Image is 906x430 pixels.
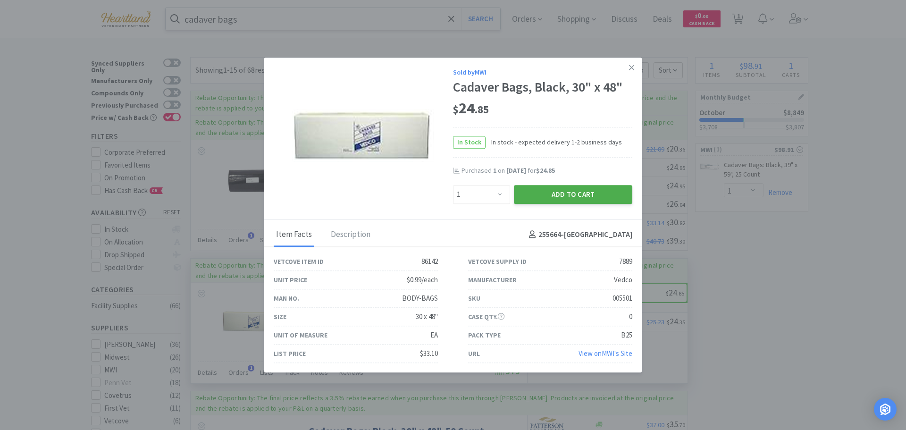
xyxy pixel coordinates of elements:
[274,275,307,285] div: Unit Price
[468,330,501,340] div: Pack Type
[274,312,286,322] div: Size
[619,256,632,267] div: 7889
[536,166,555,175] span: $24.85
[274,223,314,247] div: Item Facts
[468,256,527,267] div: Vetcove Supply ID
[430,329,438,341] div: EA
[475,103,489,117] span: . 85
[416,311,438,322] div: 30 x 48"
[493,166,496,175] span: 1
[274,330,327,340] div: Unit of Measure
[612,293,632,304] div: 005501
[274,256,324,267] div: Vetcove Item ID
[468,348,480,359] div: URL
[514,185,632,204] button: Add to Cart
[453,79,632,95] div: Cadaver Bags, Black, 30" x 48"
[420,348,438,359] div: $33.10
[402,293,438,304] div: BODY-BAGS
[468,293,480,304] div: SKU
[274,293,299,304] div: Man No.
[629,311,632,322] div: 0
[453,136,485,148] span: In Stock
[525,229,632,241] h4: 255664 - [GEOGRAPHIC_DATA]
[506,166,526,175] span: [DATE]
[461,166,632,176] div: Purchased on for
[486,137,622,148] span: In stock - expected delivery 1-2 business days
[421,256,438,267] div: 86142
[468,275,517,285] div: Manufacturer
[453,103,459,117] span: $
[293,109,434,162] img: 08ed516afca948cc873e7d4c4585e210_7889.png
[274,348,306,359] div: List Price
[874,398,897,421] div: Open Intercom Messenger
[621,329,632,341] div: B25
[614,274,632,286] div: Vedco
[468,312,504,322] div: Case Qty.
[328,223,373,247] div: Description
[453,67,632,77] div: Sold by MWI
[407,274,438,286] div: $0.99/each
[453,99,489,118] span: 24
[579,349,632,358] a: View onMWI's Site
